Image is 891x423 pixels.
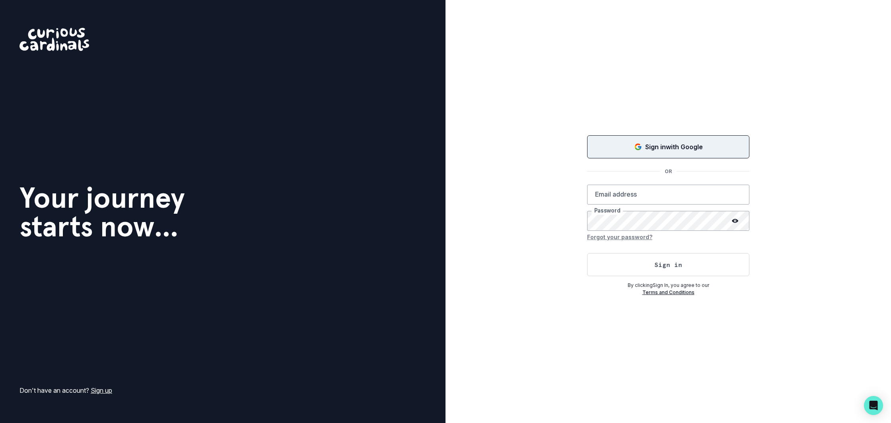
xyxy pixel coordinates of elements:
a: Terms and Conditions [642,289,695,295]
h1: Your journey starts now... [19,183,185,241]
button: Sign in [587,253,749,276]
img: Curious Cardinals Logo [19,28,89,51]
p: Don't have an account? [19,386,112,395]
button: Sign in with Google (GSuite) [587,135,749,158]
p: Sign in with Google [645,142,703,152]
p: By clicking Sign In , you agree to our [587,282,749,289]
div: Open Intercom Messenger [864,396,883,415]
p: OR [660,168,677,175]
button: Forgot your password? [587,231,652,244]
a: Sign up [91,386,112,394]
